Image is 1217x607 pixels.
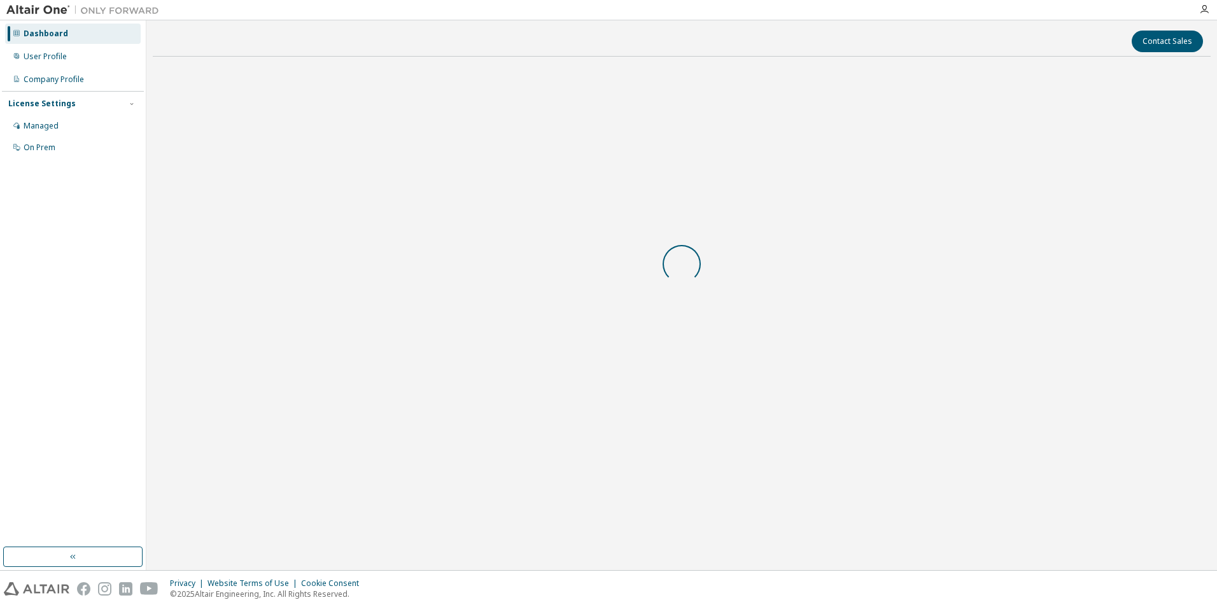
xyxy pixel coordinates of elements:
img: altair_logo.svg [4,582,69,596]
img: linkedin.svg [119,582,132,596]
div: Cookie Consent [301,578,367,589]
div: Dashboard [24,29,68,39]
img: Altair One [6,4,165,17]
img: youtube.svg [140,582,158,596]
button: Contact Sales [1132,31,1203,52]
img: facebook.svg [77,582,90,596]
div: Managed [24,121,59,131]
div: License Settings [8,99,76,109]
img: instagram.svg [98,582,111,596]
p: © 2025 Altair Engineering, Inc. All Rights Reserved. [170,589,367,599]
div: User Profile [24,52,67,62]
div: On Prem [24,143,55,153]
div: Company Profile [24,74,84,85]
div: Website Terms of Use [208,578,301,589]
div: Privacy [170,578,208,589]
